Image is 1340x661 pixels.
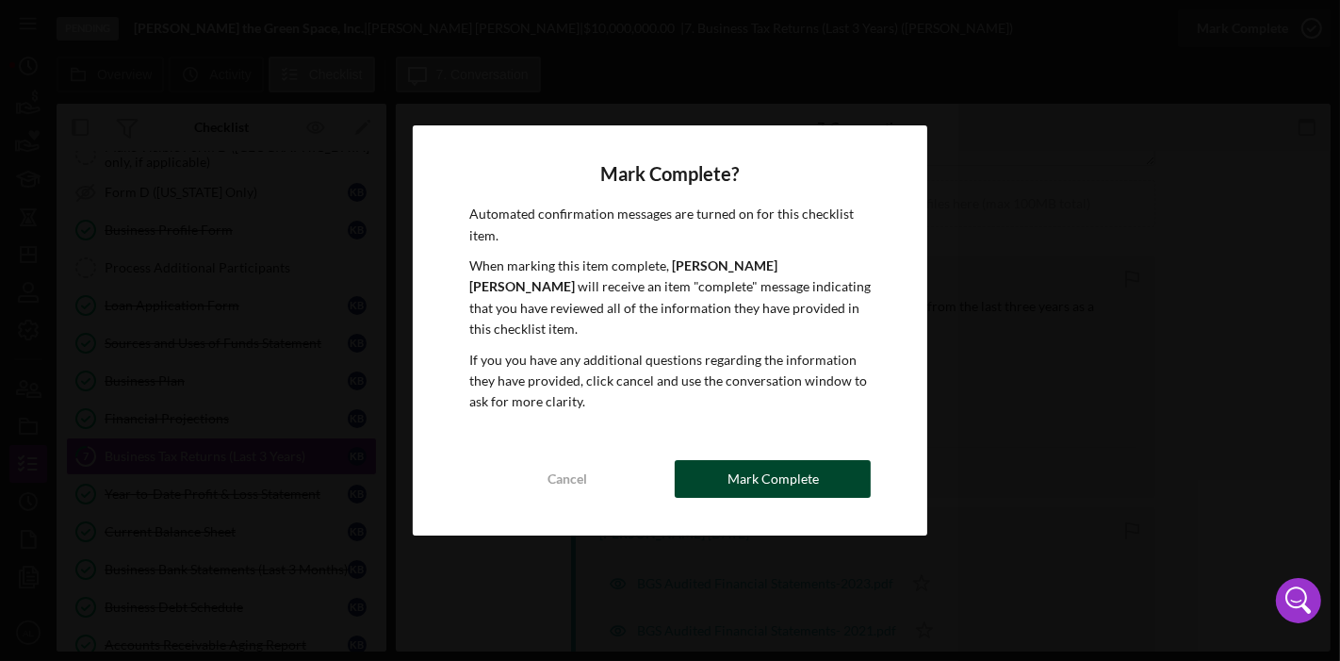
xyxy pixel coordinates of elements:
[675,460,871,498] button: Mark Complete
[469,460,665,498] button: Cancel
[469,256,872,340] p: When marking this item complete, will receive an item "complete" message indicating that you have...
[547,460,587,498] div: Cancel
[469,350,872,413] p: If you you have any additional questions regarding the information they have provided, click canc...
[469,163,872,185] h4: Mark Complete?
[727,460,819,498] div: Mark Complete
[1276,578,1321,623] div: Open Intercom Messenger
[469,204,872,246] p: Automated confirmation messages are turned on for this checklist item.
